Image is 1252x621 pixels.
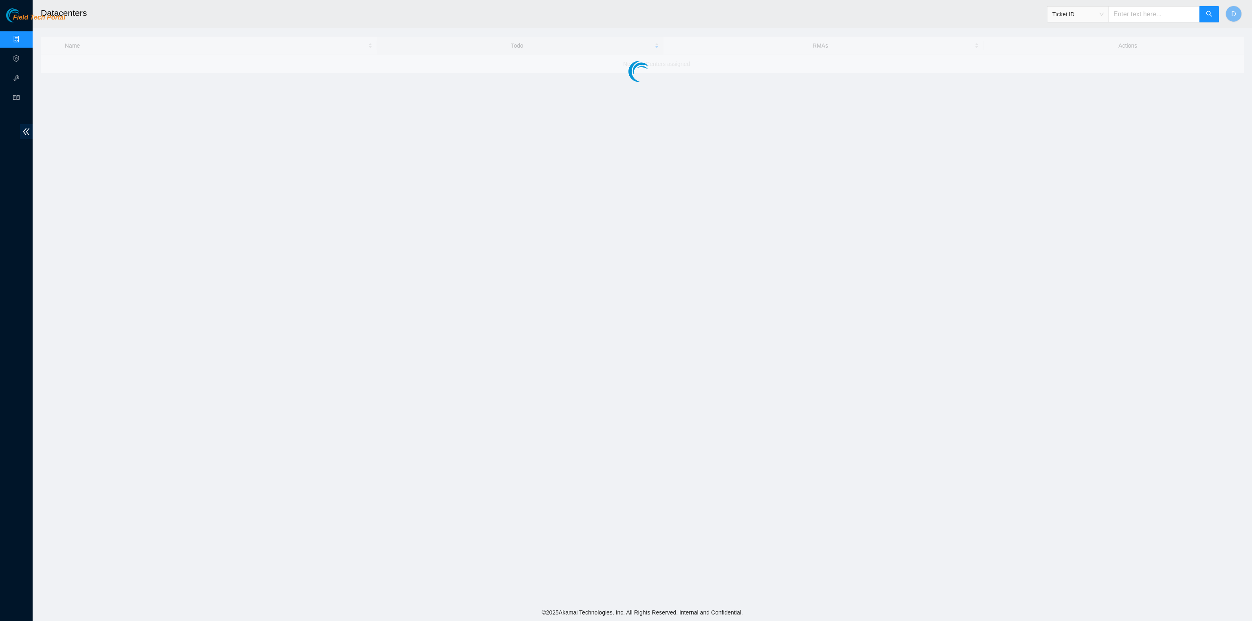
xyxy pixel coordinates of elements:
footer: © 2025 Akamai Technologies, Inc. All Rights Reserved. Internal and Confidential. [33,604,1252,621]
span: Ticket ID [1052,8,1104,20]
span: search [1206,11,1212,18]
span: Field Tech Portal [13,14,65,22]
button: D [1226,6,1242,22]
img: Akamai Technologies [6,8,41,22]
span: double-left [20,124,33,139]
span: D [1231,9,1236,19]
button: search [1199,6,1219,22]
input: Enter text here... [1109,6,1200,22]
a: Akamai TechnologiesField Tech Portal [6,15,65,25]
span: read [13,91,20,107]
